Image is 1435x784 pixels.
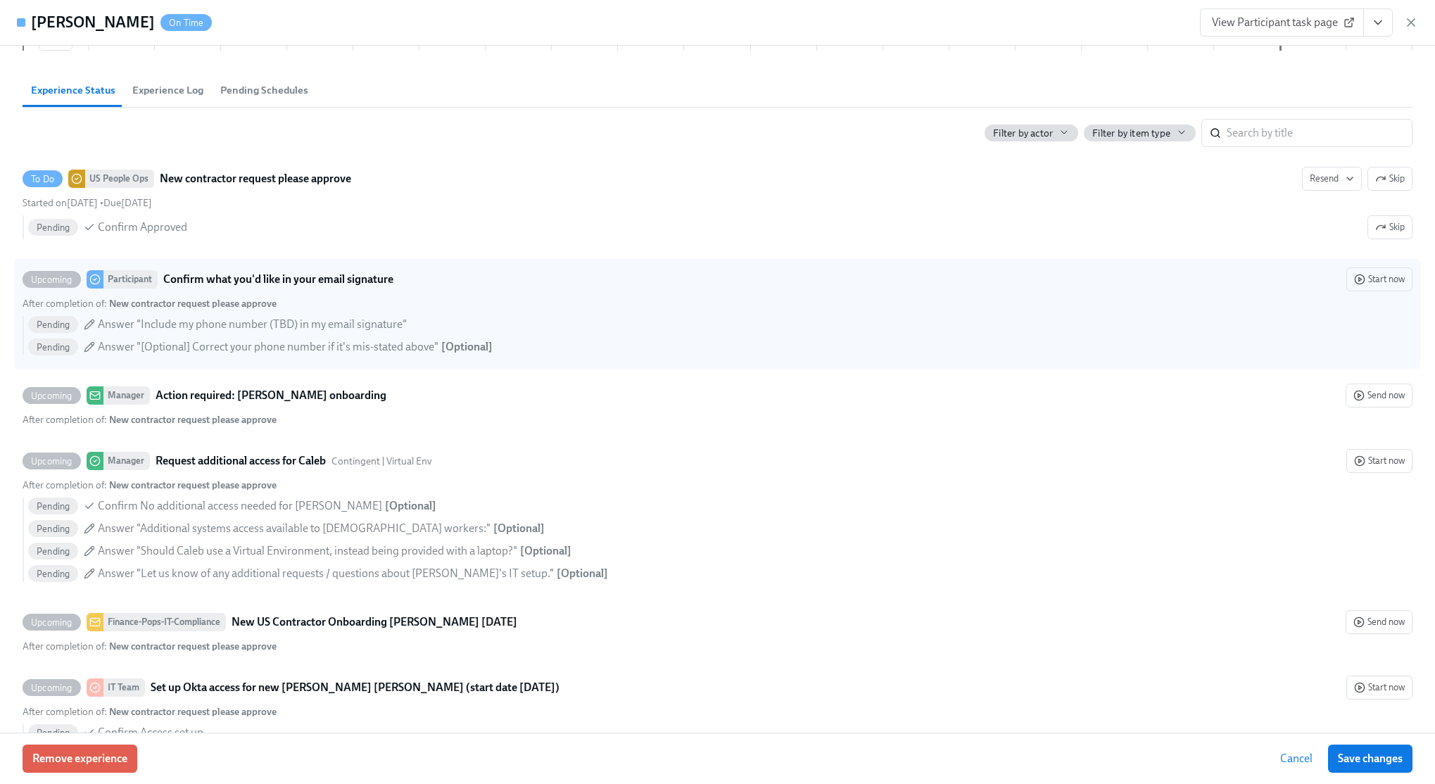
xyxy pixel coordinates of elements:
[98,498,382,514] span: Confirm No additional access needed for [PERSON_NAME]
[1302,167,1362,191] button: To DoUS People OpsNew contractor request please approveSkipStarted on[DATE] •Due[DATE] PendingCon...
[23,705,277,719] div: After completion of :
[31,82,115,99] span: Experience Status
[1354,681,1405,695] span: Start now
[23,297,277,310] div: After completion of :
[23,683,81,693] span: Upcoming
[1367,167,1412,191] button: To DoUS People OpsNew contractor request please approveResendStarted on[DATE] •Due[DATE] PendingC...
[23,274,81,285] span: Upcoming
[23,174,63,184] span: To Do
[23,413,277,426] div: After completion of :
[1346,267,1412,291] button: UpcomingParticipantConfirm what you'd like in your email signatureAfter completion of: New contra...
[1227,119,1412,147] input: Search by title
[85,170,154,188] div: US People Ops
[385,498,436,514] div: [ Optional ]
[28,569,78,579] span: Pending
[232,614,517,631] strong: New US Contractor Onboarding [PERSON_NAME] [DATE]
[23,479,277,492] div: After completion of :
[520,543,571,559] div: [ Optional ]
[1328,745,1412,773] button: Save changes
[1346,610,1412,634] button: UpcomingFinance-Pops-IT-ComplianceNew US Contractor Onboarding [PERSON_NAME] [DATE]After completi...
[1084,125,1196,141] button: Filter by item type
[23,391,81,401] span: Upcoming
[160,170,351,187] strong: New contractor request please approve
[23,196,152,210] div: •
[103,270,158,289] div: Participant
[32,752,127,766] span: Remove experience
[331,455,432,468] span: This task uses the "Contingent | Virtual Env" audience
[1346,449,1412,473] button: UpcomingManagerRequest additional access for CalebContingent | Virtual EnvAfter completion of: Ne...
[1280,752,1313,766] span: Cancel
[98,339,438,355] span: Answer "[Optional] Correct your phone number if it's mis-stated above"
[109,414,277,426] strong: New contractor request please approve
[28,501,78,512] span: Pending
[1375,220,1405,234] span: Skip
[441,339,493,355] div: [ Optional ]
[103,452,150,470] div: Manager
[98,566,554,581] span: Answer "Let us know of any additional requests / questions about [PERSON_NAME]'s IT setup."
[23,456,81,467] span: Upcoming
[23,640,277,653] div: After completion of :
[109,479,277,491] strong: New contractor request please approve
[23,197,98,209] span: Tuesday, October 7th 2025, 9:01 am
[23,617,81,628] span: Upcoming
[156,453,326,469] strong: Request additional access for Caleb
[1367,215,1412,239] button: To DoUS People OpsNew contractor request please approveResendSkipStarted on[DATE] •Due[DATE] Pend...
[1212,15,1352,30] span: View Participant task page
[993,127,1053,140] span: Filter by actor
[1354,272,1405,286] span: Start now
[28,524,78,534] span: Pending
[557,566,608,581] div: [ Optional ]
[151,679,560,696] strong: Set up Okta access for new [PERSON_NAME] [PERSON_NAME] (start date [DATE])
[109,706,277,718] strong: New contractor request please approve
[1310,172,1354,186] span: Resend
[1092,127,1170,140] span: Filter by item type
[1375,172,1405,186] span: Skip
[28,320,78,330] span: Pending
[1353,388,1405,403] span: Send now
[28,728,78,738] span: Pending
[493,521,545,536] div: [ Optional ]
[98,317,407,332] span: Answer "Include my phone number (TBD) in my email signature"
[109,298,277,310] strong: New contractor request please approve
[1353,615,1405,629] span: Send now
[103,613,226,631] div: Finance-Pops-IT-Compliance
[163,271,393,288] strong: Confirm what you'd like in your email signature
[98,220,187,235] span: Confirm Approved
[1200,8,1364,37] a: View Participant task page
[28,342,78,353] span: Pending
[31,12,155,33] h4: [PERSON_NAME]
[28,222,78,233] span: Pending
[1363,8,1393,37] button: View task page
[103,678,145,697] div: IT Team
[98,521,491,536] span: Answer "Additional systems access available to [DEMOGRAPHIC_DATA] workers:"
[156,387,386,404] strong: Action required: [PERSON_NAME] onboarding
[1270,745,1322,773] button: Cancel
[1354,454,1405,468] span: Start now
[1338,752,1403,766] span: Save changes
[98,543,517,559] span: Answer "Should Caleb use a Virtual Environment, instead being provided with a laptop?"
[160,18,212,28] span: On Time
[109,640,277,652] strong: New contractor request please approve
[28,546,78,557] span: Pending
[220,82,308,99] span: Pending Schedules
[23,745,137,773] button: Remove experience
[1346,676,1412,700] button: UpcomingIT TeamSet up Okta access for new [PERSON_NAME] [PERSON_NAME] (start date [DATE])After co...
[132,82,203,99] span: Experience Log
[1346,384,1412,407] button: UpcomingManagerAction required: [PERSON_NAME] onboardingAfter completion of: New contractor reque...
[103,386,150,405] div: Manager
[103,197,152,209] span: Sunday, October 12th 2025, 9:00 am
[98,725,203,740] span: Confirm Access set up
[985,125,1078,141] button: Filter by actor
